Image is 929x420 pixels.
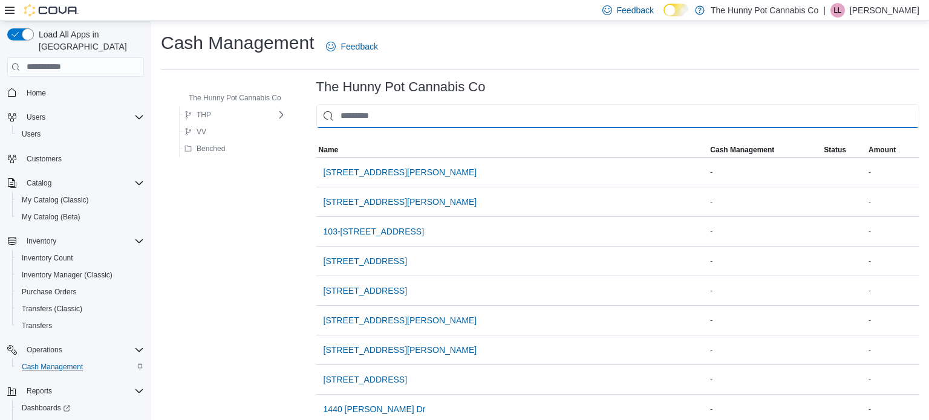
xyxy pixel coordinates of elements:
span: Dark Mode [663,16,664,17]
span: Home [27,88,46,98]
span: Inventory Count [22,253,73,263]
span: Amount [869,145,896,155]
div: - [866,254,919,268]
a: Purchase Orders [17,285,82,299]
span: My Catalog (Classic) [17,193,144,207]
button: Reports [22,384,57,398]
span: [STREET_ADDRESS] [324,373,407,386]
div: - [708,283,821,298]
button: Users [2,109,149,126]
p: | [823,3,826,18]
button: Inventory Manager (Classic) [12,267,149,283]
span: Feedback [617,4,654,16]
span: [STREET_ADDRESS][PERSON_NAME] [324,344,477,356]
span: LL [833,3,841,18]
a: Transfers [17,318,57,333]
span: [STREET_ADDRESS][PERSON_NAME] [324,166,477,178]
button: [STREET_ADDRESS] [319,249,412,273]
img: Cova [24,4,79,16]
span: Catalog [22,176,144,190]
span: Cash Management [17,360,144,374]
div: Laura Laskoski [830,3,845,18]
div: - [866,224,919,239]
span: Dashboards [22,403,70,413]
button: Transfers [12,317,149,334]
span: THP [197,110,211,120]
span: Load All Apps in [GEOGRAPHIC_DATA] [34,28,144,53]
span: VV [197,127,206,137]
a: Inventory Manager (Classic) [17,268,117,282]
button: VV [180,124,211,139]
a: Dashboards [17,401,75,415]
div: - [708,195,821,209]
a: My Catalog (Beta) [17,210,85,224]
div: - [708,165,821,179]
p: [PERSON_NAME] [850,3,919,18]
a: Customers [22,152,67,166]
button: [STREET_ADDRESS][PERSON_NAME] [319,308,482,332]
h1: Cash Management [161,31,314,55]
button: Transfers (Classic) [12,300,149,317]
button: Cash Management [12,358,149,375]
div: - [708,254,821,268]
button: Inventory [22,234,61,248]
button: [STREET_ADDRESS] [319,367,412,392]
span: Benched [197,144,225,153]
div: - [708,224,821,239]
span: Customers [27,154,62,164]
span: 1440 [PERSON_NAME] Dr [324,403,426,415]
button: Customers [2,150,149,167]
span: Customers [22,151,144,166]
button: Status [821,143,866,157]
span: Name [319,145,339,155]
span: Inventory [22,234,144,248]
div: - [866,402,919,416]
span: Purchase Orders [22,287,77,297]
div: - [708,372,821,387]
div: - [866,372,919,387]
span: Reports [22,384,144,398]
span: Transfers (Classic) [22,304,82,314]
button: My Catalog (Beta) [12,208,149,225]
h3: The Hunny Pot Cannabis Co [316,80,486,94]
button: Inventory Count [12,250,149,267]
a: Transfers (Classic) [17,302,87,316]
span: [STREET_ADDRESS] [324,255,407,267]
span: Inventory Manager (Classic) [17,268,144,282]
input: Dark Mode [663,4,689,16]
span: Catalog [27,178,51,188]
span: Transfers (Classic) [17,302,144,316]
span: Cash Management [22,362,83,372]
button: Purchase Orders [12,283,149,300]
button: 103-[STREET_ADDRESS] [319,219,429,244]
button: Cash Management [708,143,821,157]
div: - [708,313,821,328]
span: Operations [27,345,62,355]
a: Feedback [321,34,382,59]
div: - [708,343,821,357]
span: [STREET_ADDRESS] [324,285,407,297]
button: Users [22,110,50,124]
div: - [866,313,919,328]
div: - [866,343,919,357]
button: [STREET_ADDRESS][PERSON_NAME] [319,190,482,214]
span: [STREET_ADDRESS][PERSON_NAME] [324,196,477,208]
span: Feedback [341,40,377,53]
button: Reports [2,383,149,399]
span: [STREET_ADDRESS][PERSON_NAME] [324,314,477,326]
span: Users [17,127,144,141]
button: Operations [2,341,149,358]
button: Home [2,84,149,102]
span: The Hunny Pot Cannabis Co [189,93,281,103]
div: - [708,402,821,416]
div: - [866,195,919,209]
span: Users [22,110,144,124]
span: My Catalog (Beta) [17,210,144,224]
div: - [866,165,919,179]
button: Amount [866,143,919,157]
span: Operations [22,343,144,357]
a: Dashboards [12,399,149,416]
a: Users [17,127,45,141]
span: My Catalog (Beta) [22,212,80,222]
button: [STREET_ADDRESS] [319,279,412,303]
